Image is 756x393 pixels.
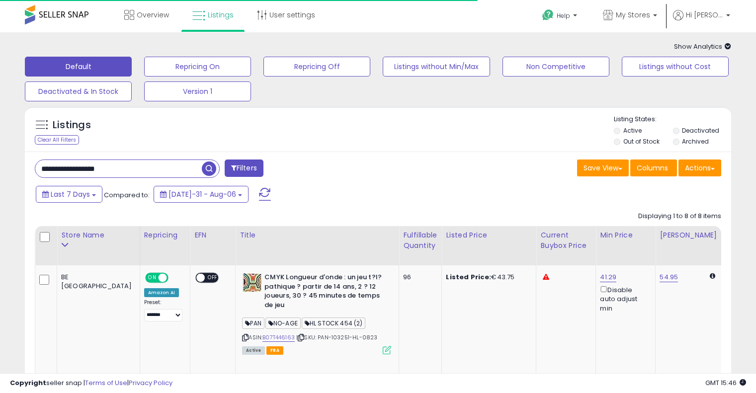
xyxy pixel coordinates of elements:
[682,126,719,135] label: Deactivated
[403,230,437,251] div: Fulfillable Quantity
[144,230,186,240] div: Repricing
[85,378,127,388] a: Terms of Use
[383,57,490,77] button: Listings without Min/Max
[205,274,221,282] span: OFF
[630,159,677,176] button: Columns
[61,230,136,240] div: Store Name
[154,186,249,203] button: [DATE]-31 - Aug-06
[678,159,721,176] button: Actions
[242,273,262,293] img: 51X1RFmSp2L._SL40_.jpg
[660,272,678,282] a: 54.95
[296,333,377,341] span: | SKU: PAN-103251-HL-0823
[265,317,301,329] span: NO-AGE
[53,118,91,132] h5: Listings
[35,135,79,145] div: Clear All Filters
[208,10,234,20] span: Listings
[266,346,283,355] span: FBA
[25,81,132,101] button: Deactivated & In Stock
[51,189,90,199] span: Last 7 Days
[577,159,629,176] button: Save View
[534,1,587,32] a: Help
[637,163,668,173] span: Columns
[705,378,746,388] span: 2025-08-14 15:46 GMT
[242,346,265,355] span: All listings currently available for purchase on Amazon
[503,57,609,77] button: Non Competitive
[660,230,719,240] div: [PERSON_NAME]
[600,230,651,240] div: Min Price
[616,10,650,20] span: My Stores
[144,57,251,77] button: Repricing On
[25,57,132,77] button: Default
[623,126,642,135] label: Active
[137,10,169,20] span: Overview
[10,378,46,388] strong: Copyright
[686,10,723,20] span: Hi [PERSON_NAME]
[144,81,251,101] button: Version 1
[673,10,730,32] a: Hi [PERSON_NAME]
[622,57,729,77] button: Listings without Cost
[10,379,172,388] div: seller snap | |
[240,230,395,240] div: Title
[638,212,721,221] div: Displaying 1 to 8 of 8 items
[542,9,554,21] i: Get Help
[263,57,370,77] button: Repricing Off
[302,317,366,329] span: HL STOCK 454 (2)
[446,273,528,282] div: €43.75
[614,115,731,124] p: Listing States:
[623,137,660,146] label: Out of Stock
[446,230,532,240] div: Listed Price
[129,378,172,388] a: Privacy Policy
[540,230,591,251] div: Current Buybox Price
[242,317,264,329] span: PAN
[446,272,491,282] b: Listed Price:
[262,333,295,342] a: B07T446163
[144,288,179,297] div: Amazon AI
[104,190,150,200] span: Compared to:
[167,274,182,282] span: OFF
[242,273,391,353] div: ASIN:
[600,272,616,282] a: 41.29
[144,299,183,321] div: Preset:
[403,273,434,282] div: 96
[36,186,102,203] button: Last 7 Days
[194,230,231,240] div: EFN
[557,11,570,20] span: Help
[264,273,385,312] b: CMYK Longueur d'onde : un jeu t?l?pathique ? partir de 14 ans, 2 ? 12 joueurs, 30 ? 45 minutes de...
[168,189,236,199] span: [DATE]-31 - Aug-06
[225,159,263,177] button: Filters
[674,42,731,51] span: Show Analytics
[61,273,132,291] div: BE [GEOGRAPHIC_DATA]
[600,284,648,313] div: Disable auto adjust min
[682,137,709,146] label: Archived
[146,274,159,282] span: ON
